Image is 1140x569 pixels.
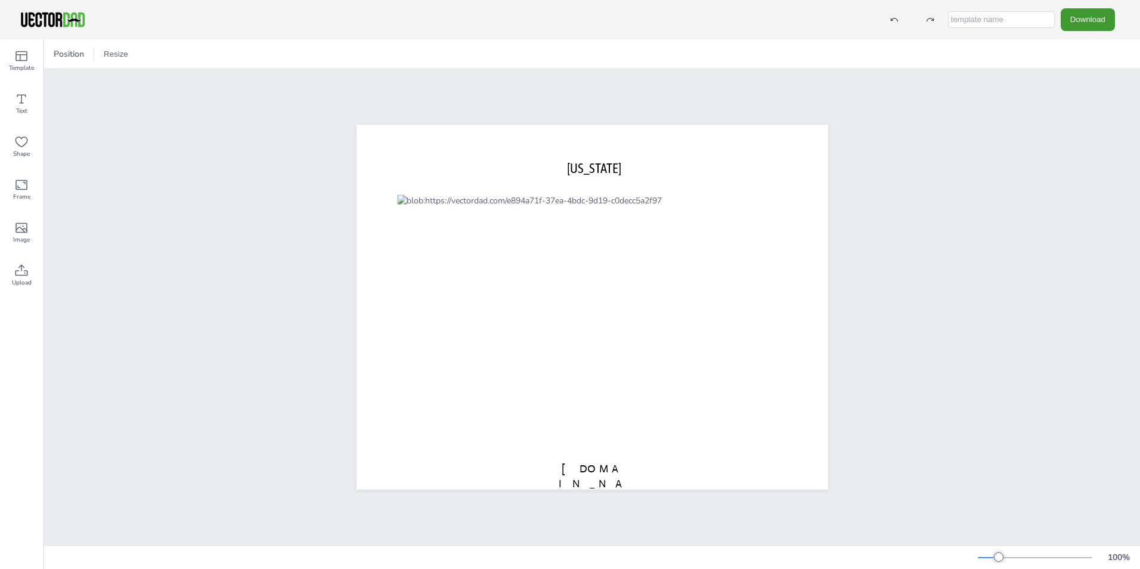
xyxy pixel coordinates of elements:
span: Upload [12,278,32,287]
span: [US_STATE] [567,160,621,176]
span: Position [51,48,86,60]
span: Image [13,235,30,245]
button: Download [1061,8,1115,30]
span: Frame [13,192,30,202]
span: [DOMAIN_NAME] [559,462,625,505]
input: template name [948,11,1055,28]
span: Shape [13,149,30,159]
button: Resize [99,45,133,64]
img: VectorDad-1.png [19,11,86,29]
div: 100 % [1104,552,1133,563]
span: Text [16,106,27,116]
span: Template [9,63,34,73]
